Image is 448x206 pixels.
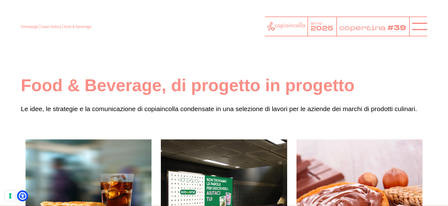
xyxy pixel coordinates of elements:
a: food & beverage [64,25,91,29]
tspan: copertina [339,23,386,32]
a: Open Accessibility Menu [19,192,26,200]
tspan: anno [310,21,323,26]
tspan: #39 [387,23,406,33]
h1: Food & Beverage, di progetto in progetto [21,75,427,96]
a: homepage [21,25,39,29]
button: Le tue preferenze relative al consenso per le tecnologie di tracciamento [5,190,16,201]
p: Le idee, le strategie e la comunicazione di copiaincolla condensate in una selezione di lavori pe... [21,104,427,114]
tspan: 2025 [310,24,333,33]
a: case history [41,25,61,29]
